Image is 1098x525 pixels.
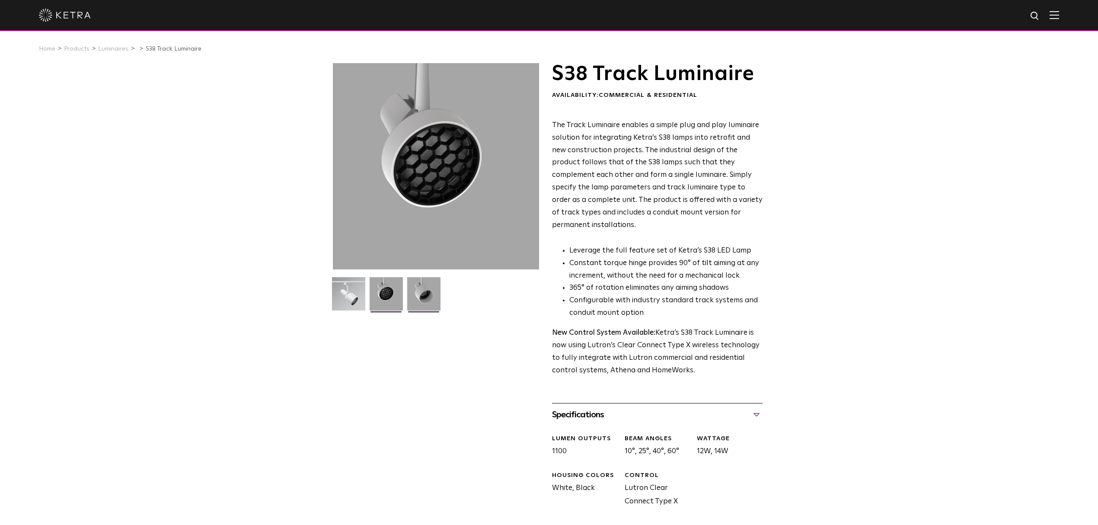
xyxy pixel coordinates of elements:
div: Specifications [552,408,763,422]
a: Luminaires [98,46,128,52]
img: 9e3d97bd0cf938513d6e [407,277,440,317]
h1: S38 Track Luminaire [552,63,763,85]
div: Lutron Clear Connect Type X [618,471,690,509]
div: 12W, 14W [690,435,763,458]
a: Products [64,46,89,52]
div: CONTROL [625,471,690,480]
img: search icon [1030,11,1041,22]
div: Availability: [552,91,763,100]
li: Constant torque hinge provides 90° of tilt aiming at any increment, without the need for a mechan... [569,257,763,282]
div: BEAM ANGLES [625,435,690,443]
img: ketra-logo-2019-white [39,9,91,22]
li: Leverage the full feature set of Ketra’s S38 LED Lamp [569,245,763,257]
p: Ketra’s S38 Track Luminaire is now using Lutron’s Clear Connect Type X wireless technology to ful... [552,327,763,377]
div: 1100 [546,435,618,458]
li: 365° of rotation eliminates any aiming shadows [569,282,763,295]
div: White, Black [546,471,618,509]
img: S38-Track-Luminaire-2021-Web-Square [332,277,365,317]
span: Commercial & Residential [599,92,697,98]
div: HOUSING COLORS [552,471,618,480]
span: The Track Luminaire enables a simple plug and play luminaire solution for integrating Ketra’s S38... [552,122,763,229]
strong: New Control System Available: [552,329,655,336]
a: Home [39,46,55,52]
div: 10°, 25°, 40°, 60° [618,435,690,458]
img: 3b1b0dc7630e9da69e6b [370,277,403,317]
img: Hamburger%20Nav.svg [1050,11,1059,19]
div: WATTAGE [697,435,763,443]
div: LUMEN OUTPUTS [552,435,618,443]
li: Configurable with industry standard track systems and conduit mount option [569,295,763,320]
a: S38 Track Luminaire [146,46,201,52]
